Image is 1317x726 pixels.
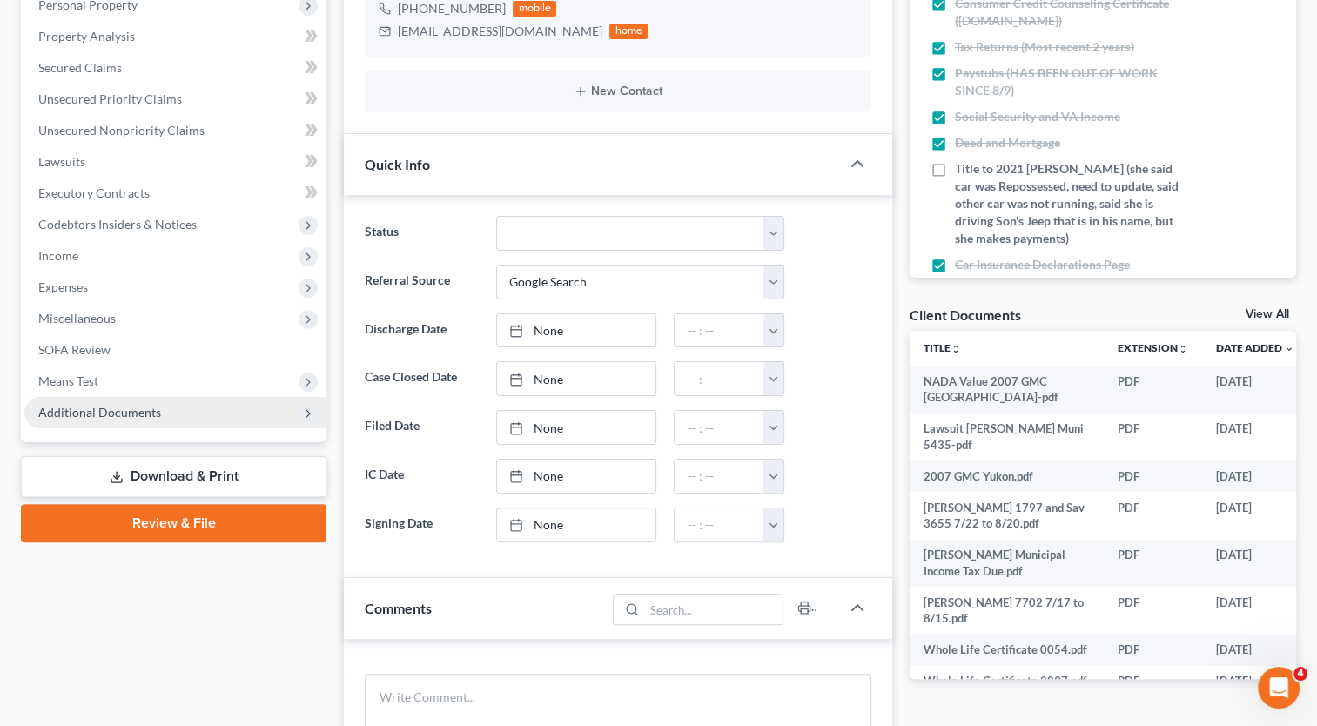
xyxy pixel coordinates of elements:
span: Property Analysis [38,29,135,44]
td: [PERSON_NAME] Municipal Income Tax Due.pdf [910,540,1104,588]
a: Unsecured Priority Claims [24,84,326,115]
td: [DATE] [1202,366,1308,413]
a: None [497,460,656,493]
span: Expenses [38,279,88,294]
input: -- : -- [675,460,764,493]
td: [DATE] [1202,540,1308,588]
span: Executory Contracts [38,185,150,200]
span: Tax Returns (Most recent 2 years) [955,38,1134,56]
td: Lawsuit [PERSON_NAME] Muni 5435-pdf [910,413,1104,460]
td: Whole Life Certificate 2097.pdf [910,666,1104,697]
a: View All [1246,308,1289,320]
a: None [497,508,656,541]
a: Download & Print [21,456,326,497]
td: PDF [1104,492,1202,540]
span: Unsecured Nonpriority Claims [38,123,205,138]
i: unfold_more [1178,344,1188,354]
span: Title to 2021 [PERSON_NAME] (she said car was Repossessed, need to update, said other car was not... [955,160,1185,247]
a: None [497,411,656,444]
td: [DATE] [1202,666,1308,697]
label: IC Date [356,459,487,494]
label: Referral Source [356,265,487,299]
label: Status [356,216,487,251]
span: Means Test [38,373,98,388]
td: PDF [1104,366,1202,413]
label: Discharge Date [356,313,487,348]
label: Case Closed Date [356,361,487,396]
td: [DATE] [1202,635,1308,666]
td: PDF [1104,460,1202,492]
div: [EMAIL_ADDRESS][DOMAIN_NAME] [398,23,602,40]
td: [DATE] [1202,587,1308,635]
a: Property Analysis [24,21,326,52]
td: [PERSON_NAME] 1797 and Sav 3655 7/22 to 8/20.pdf [910,492,1104,540]
input: -- : -- [675,362,764,395]
td: PDF [1104,587,1202,635]
a: Executory Contracts [24,178,326,209]
td: [DATE] [1202,492,1308,540]
span: Unsecured Priority Claims [38,91,182,106]
button: New Contact [379,84,857,98]
iframe: Intercom live chat [1258,667,1300,709]
td: [PERSON_NAME] 7702 7/17 to 8/15.pdf [910,587,1104,635]
div: Client Documents [910,306,1021,324]
td: Whole Life Certificate 0054.pdf [910,635,1104,666]
a: SOFA Review [24,334,326,366]
a: Review & File [21,504,326,542]
span: Miscellaneous [38,311,116,326]
span: Income [38,248,78,263]
input: -- : -- [675,508,764,541]
td: PDF [1104,413,1202,460]
td: NADA Value 2007 GMC [GEOGRAPHIC_DATA]-pdf [910,366,1104,413]
label: Filed Date [356,410,487,445]
label: Signing Date [356,508,487,542]
a: None [497,314,656,347]
span: Deed and Mortgage [955,134,1060,151]
td: PDF [1104,666,1202,697]
span: Quick Info [365,156,430,172]
span: Secured Claims [38,60,122,75]
a: Unsecured Nonpriority Claims [24,115,326,146]
td: 2007 GMC Yukon.pdf [910,460,1104,492]
div: mobile [513,1,556,17]
a: Extensionunfold_more [1118,341,1188,354]
input: -- : -- [675,411,764,444]
i: unfold_more [951,344,961,354]
a: Date Added expand_more [1216,341,1294,354]
span: Codebtors Insiders & Notices [38,217,197,232]
i: expand_more [1284,344,1294,354]
a: Secured Claims [24,52,326,84]
span: Paystubs (HAS BEEN OUT OF WORK SINCE 8/9) [955,64,1185,99]
span: Social Security and VA Income [955,108,1120,125]
a: Lawsuits [24,146,326,178]
span: SOFA Review [38,342,111,357]
td: PDF [1104,635,1202,666]
td: PDF [1104,540,1202,588]
a: None [497,362,656,395]
span: Comments [365,600,432,616]
span: Additional Documents [38,405,161,420]
td: [DATE] [1202,413,1308,460]
span: 4 [1293,667,1307,681]
td: [DATE] [1202,460,1308,492]
input: Search... [644,595,783,624]
span: Car Insurance Declarations Page [955,256,1130,273]
input: -- : -- [675,314,764,347]
span: Lawsuits [38,154,85,169]
a: Titleunfold_more [924,341,961,354]
div: home [609,24,648,39]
